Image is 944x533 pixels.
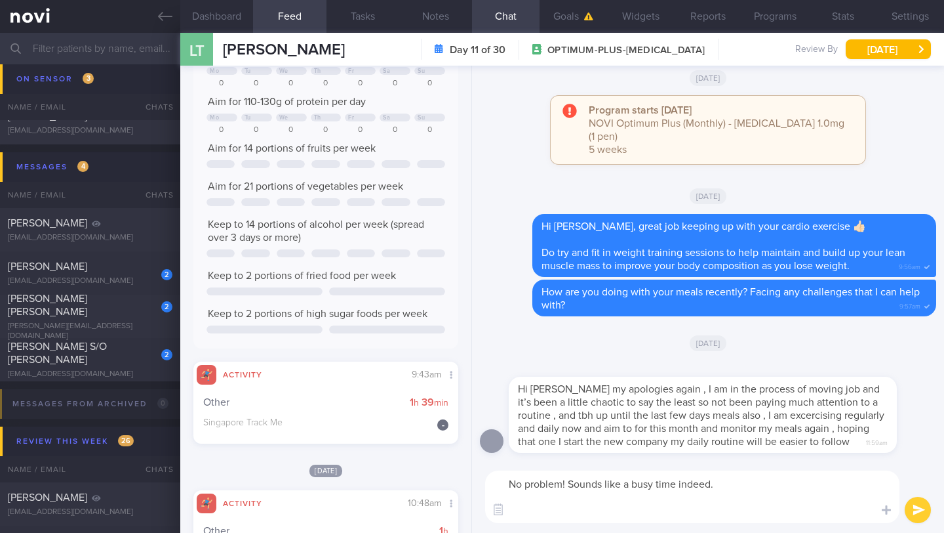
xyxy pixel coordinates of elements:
[450,43,505,56] strong: Day 11 of 30
[541,247,905,271] span: Do try and fit in weight training sessions to help maintain and build up your lean muscle mass to...
[434,398,448,408] small: min
[245,114,251,121] div: Tu
[410,397,414,408] strong: 1
[345,125,376,135] div: 0
[899,299,920,311] span: 9:57am
[128,456,180,482] div: Chats
[8,218,87,228] span: [PERSON_NAME]
[8,261,87,272] span: [PERSON_NAME]
[418,114,425,121] div: Su
[208,96,366,107] span: Aim for 110-130g of protein per day
[13,158,92,176] div: Messages
[77,161,88,172] span: 4
[203,417,424,429] div: Singapore Track Me
[541,287,920,310] span: How are you doing with your meals recently? Facing any challenges that I can help with?
[279,114,288,121] div: We
[899,259,920,272] span: 9:56am
[380,79,410,89] div: 0
[128,182,180,208] div: Chats
[208,181,403,192] span: Aim for 21 portions of vegetables per week
[311,79,342,89] div: 0
[276,79,307,89] div: 0
[866,435,888,448] span: 11:59am
[408,499,441,508] span: 10:48am
[13,433,137,450] div: Review this week
[206,79,237,89] div: 0
[241,125,272,135] div: 0
[795,44,838,56] span: Review By
[8,293,87,317] span: [PERSON_NAME] [PERSON_NAME]
[383,68,390,75] div: Sa
[414,398,419,408] small: h
[412,370,441,379] span: 9:43am
[161,269,172,280] div: 2
[208,309,427,319] span: Keep to 2 portions of high sugar foods per week
[8,341,107,365] span: [PERSON_NAME] S/O [PERSON_NAME]
[8,233,172,243] div: [EMAIL_ADDRESS][DOMAIN_NAME]
[208,219,424,243] span: Keep to 14 portions of alcohol per week (spread over 3 days or more)
[846,39,931,59] button: [DATE]
[208,143,376,154] span: Aim for 14 portions of fruits per week
[161,349,172,360] div: 2
[216,497,269,508] div: Activity
[8,126,172,136] div: [EMAIL_ADDRESS][DOMAIN_NAME]
[383,114,390,121] div: Sa
[414,79,445,89] div: 0
[208,270,396,281] span: Keep to 2 portions of fried food per week
[380,125,410,135] div: 0
[8,370,172,379] div: [EMAIL_ADDRESS][DOMAIN_NAME]
[210,68,219,75] div: Mo
[8,507,172,517] div: [EMAIL_ADDRESS][DOMAIN_NAME]
[589,144,627,155] span: 5 weeks
[223,42,345,58] span: [PERSON_NAME]
[210,114,219,121] div: Mo
[309,465,342,477] span: [DATE]
[276,125,307,135] div: 0
[118,435,134,446] span: 26
[157,398,168,409] span: 0
[690,335,727,351] span: [DATE]
[279,68,288,75] div: We
[9,395,172,413] div: Messages from Archived
[161,301,172,312] div: 2
[216,368,269,379] div: Activity
[345,79,376,89] div: 0
[206,125,237,135] div: 0
[8,276,172,286] div: [EMAIL_ADDRESS][DOMAIN_NAME]
[314,114,321,121] div: Th
[690,188,727,204] span: [DATE]
[241,79,272,89] div: 0
[414,125,445,135] div: 0
[8,111,87,121] span: [PERSON_NAME]
[418,68,425,75] div: Su
[422,397,434,408] strong: 39
[8,492,87,503] span: [PERSON_NAME]
[589,118,844,142] span: NOVI Optimum Plus (Monthly) - [MEDICAL_DATA] 1.0mg (1 pen)
[314,68,321,75] div: Th
[589,105,692,116] strong: Program starts [DATE]
[8,322,172,341] div: [PERSON_NAME][EMAIL_ADDRESS][DOMAIN_NAME]
[690,70,727,86] span: [DATE]
[518,384,884,447] span: Hi [PERSON_NAME] my apologies again , I am in the process of moving job and it’s been a little ch...
[245,68,251,75] div: Tu
[203,396,229,409] span: Other
[172,25,222,75] div: LT
[348,68,354,75] div: Fr
[547,44,705,57] span: OPTIMUM-PLUS-[MEDICAL_DATA]
[311,125,342,135] div: 0
[348,114,354,121] div: Fr
[8,89,172,99] div: [EMAIL_ADDRESS][DOMAIN_NAME]
[541,221,866,232] span: Hi [PERSON_NAME], great job keeping up with your cardio exercise 👍🏻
